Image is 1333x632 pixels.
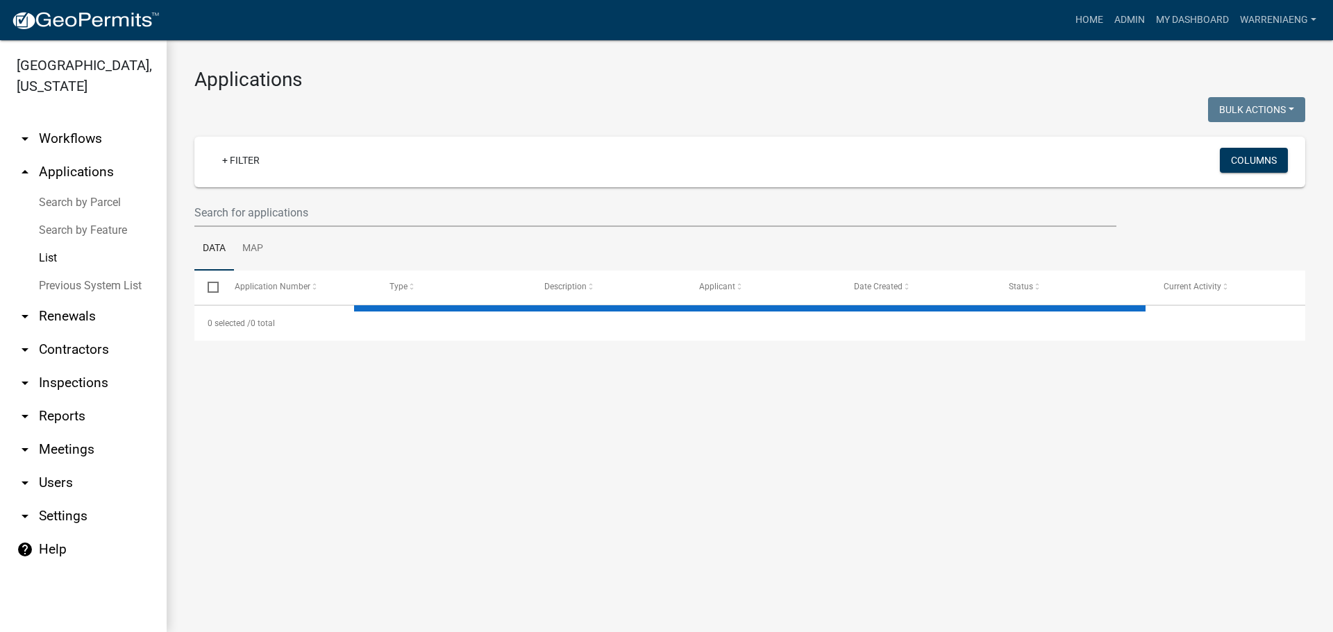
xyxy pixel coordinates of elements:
[194,227,234,271] a: Data
[17,475,33,491] i: arrow_drop_down
[1234,7,1322,33] a: WarrenIAEng
[1150,271,1305,304] datatable-header-cell: Current Activity
[17,164,33,180] i: arrow_drop_up
[1009,282,1033,291] span: Status
[17,441,33,458] i: arrow_drop_down
[531,271,686,304] datatable-header-cell: Description
[234,227,271,271] a: Map
[17,375,33,391] i: arrow_drop_down
[996,271,1150,304] datatable-header-cell: Status
[686,271,841,304] datatable-header-cell: Applicant
[194,68,1305,92] h3: Applications
[1164,282,1221,291] span: Current Activity
[1208,97,1305,122] button: Bulk Actions
[17,541,33,558] i: help
[211,148,271,173] a: + Filter
[699,282,735,291] span: Applicant
[1109,7,1150,33] a: Admin
[376,271,530,304] datatable-header-cell: Type
[235,282,310,291] span: Application Number
[389,282,408,291] span: Type
[17,341,33,358] i: arrow_drop_down
[17,508,33,524] i: arrow_drop_down
[1220,148,1288,173] button: Columns
[841,271,996,304] datatable-header-cell: Date Created
[194,271,221,304] datatable-header-cell: Select
[194,198,1116,227] input: Search for applications
[544,282,587,291] span: Description
[208,318,251,328] span: 0 selected /
[221,271,376,304] datatable-header-cell: Application Number
[1150,7,1234,33] a: My Dashboard
[1070,7,1109,33] a: Home
[17,408,33,425] i: arrow_drop_down
[17,130,33,147] i: arrow_drop_down
[854,282,903,291] span: Date Created
[17,308,33,325] i: arrow_drop_down
[194,306,1305,341] div: 0 total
